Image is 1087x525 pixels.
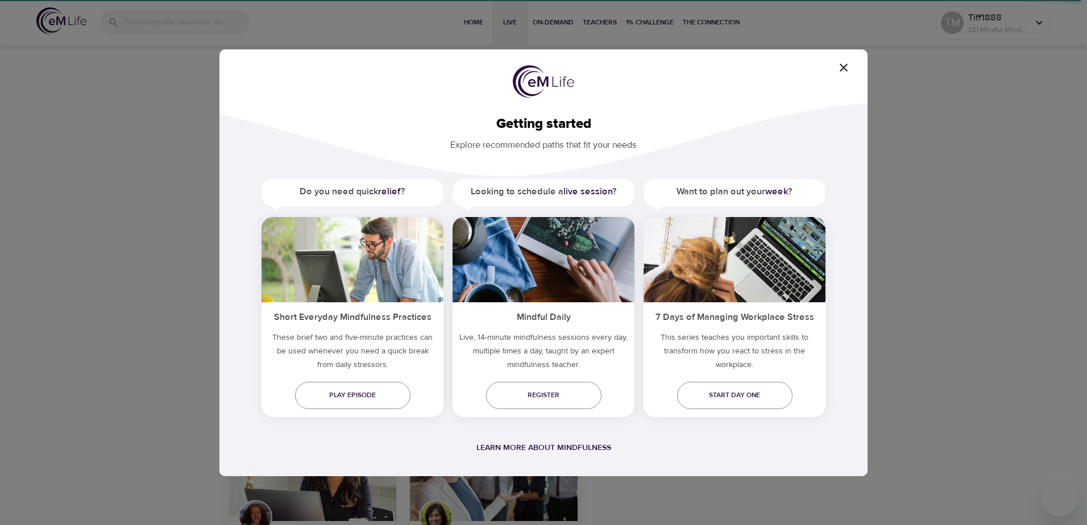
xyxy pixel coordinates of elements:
h5: 7 Days of Managing Workplace Stress [644,302,825,330]
h5: Want to plan out your ? [644,179,825,205]
span: Play episode [304,389,401,401]
a: relief [378,186,401,197]
a: week [765,186,788,197]
img: logo [513,65,574,98]
span: Start day one [686,389,783,401]
img: ims [644,217,825,302]
h5: Short Everyday Mindfulness Practices [262,302,443,330]
img: ims [262,217,443,302]
a: Register [486,382,601,409]
h5: Looking to schedule a ? [453,179,634,205]
p: Explore recommended paths that fit your needs [238,132,849,152]
h5: Mindful Daily [453,302,634,330]
a: Play episode [295,382,410,409]
a: Start day one [677,382,793,409]
p: Live, 14-minute mindfulness sessions every day, multiple times a day, taught by an expert mindful... [453,331,634,376]
a: live session [563,186,612,197]
img: ims [453,217,634,302]
span: Register [495,389,592,401]
h5: These brief two and five-minute practices can be used whenever you need a quick break from daily ... [262,331,443,376]
h2: Getting started [238,116,849,132]
a: Learn more about mindfulness [476,443,611,453]
h5: Do you need quick ? [262,179,443,205]
p: This series teaches you important skills to transform how you react to stress in the workplace. [644,331,825,376]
